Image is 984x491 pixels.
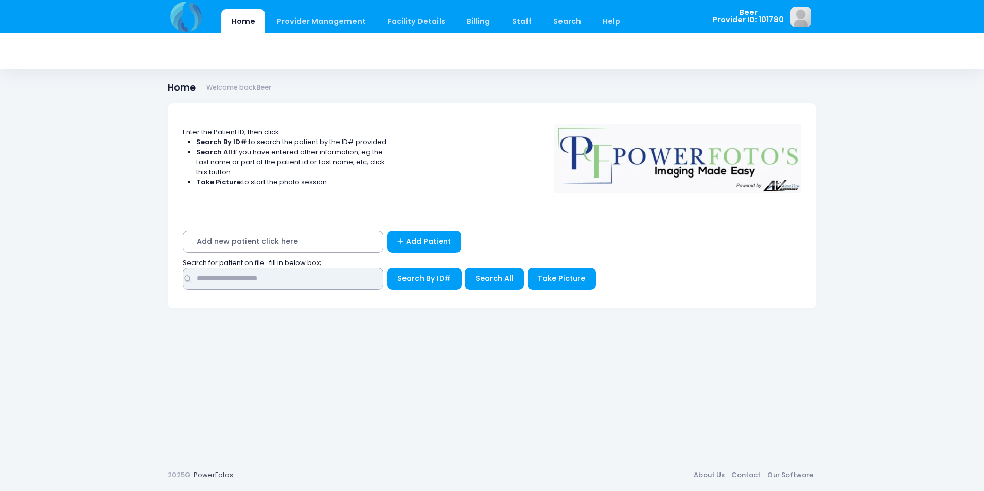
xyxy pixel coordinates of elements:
[728,466,764,484] a: Contact
[196,147,389,178] li: If you have entered other information, eg the Last name or part of the patient id or Last name, e...
[593,9,630,33] a: Help
[378,9,455,33] a: Facility Details
[397,273,451,284] span: Search By ID#
[457,9,500,33] a: Billing
[256,83,272,92] strong: Beer
[196,137,249,147] strong: Search By ID#:
[790,7,811,27] img: image
[538,273,585,284] span: Take Picture
[196,137,389,147] li: to search the patient by the ID# provided.
[206,84,272,92] small: Welcome back
[168,82,272,93] h1: Home
[713,9,784,24] span: Beer Provider ID: 101780
[183,258,321,268] span: Search for patient on file : fill in below box;
[690,466,728,484] a: About Us
[196,177,389,187] li: to start the photo session.
[194,470,233,480] a: PowerFotos
[549,117,806,193] img: Logo
[476,273,514,284] span: Search All
[387,268,462,290] button: Search By ID#
[196,177,242,187] strong: Take Picture:
[183,127,279,137] span: Enter the Patient ID, then click
[465,268,524,290] button: Search All
[168,470,190,480] span: 2025©
[267,9,376,33] a: Provider Management
[387,231,462,253] a: Add Patient
[196,147,234,157] strong: Search All:
[221,9,265,33] a: Home
[528,268,596,290] button: Take Picture
[764,466,816,484] a: Our Software
[183,231,383,253] span: Add new patient click here
[543,9,591,33] a: Search
[502,9,541,33] a: Staff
